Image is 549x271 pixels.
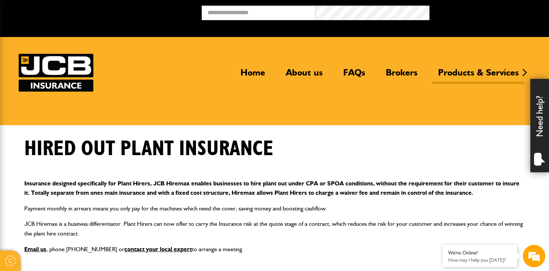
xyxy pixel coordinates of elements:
img: JCB Insurance Services logo [19,54,93,92]
p: JCB Hiremax is a business differentiator. Plant Hirers can now offer to carry the Insurance risk ... [24,219,525,238]
a: JCB Insurance Services [19,54,93,92]
p: , phone [PHONE_NUMBER] or to arrange a meeting. [24,244,525,254]
a: Email us [24,246,46,253]
button: Broker Login [429,6,543,17]
h1: Hired out plant insurance [24,136,273,161]
div: We're Online! [448,250,512,256]
div: Need help? [530,79,549,172]
a: FAQs [338,67,371,84]
a: About us [280,67,328,84]
p: Insurance designed specifically for Plant Hirers, JCB Hiremax enables businesses to hire plant ou... [24,179,525,198]
p: Payment monthly in arrears means you only pay for the machines which need the cover, saving money... [24,204,525,213]
a: Products & Services [432,67,524,84]
a: contact your local expert [124,246,192,253]
p: How may I help you today? [448,257,512,263]
a: Brokers [380,67,423,84]
a: Home [235,67,271,84]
